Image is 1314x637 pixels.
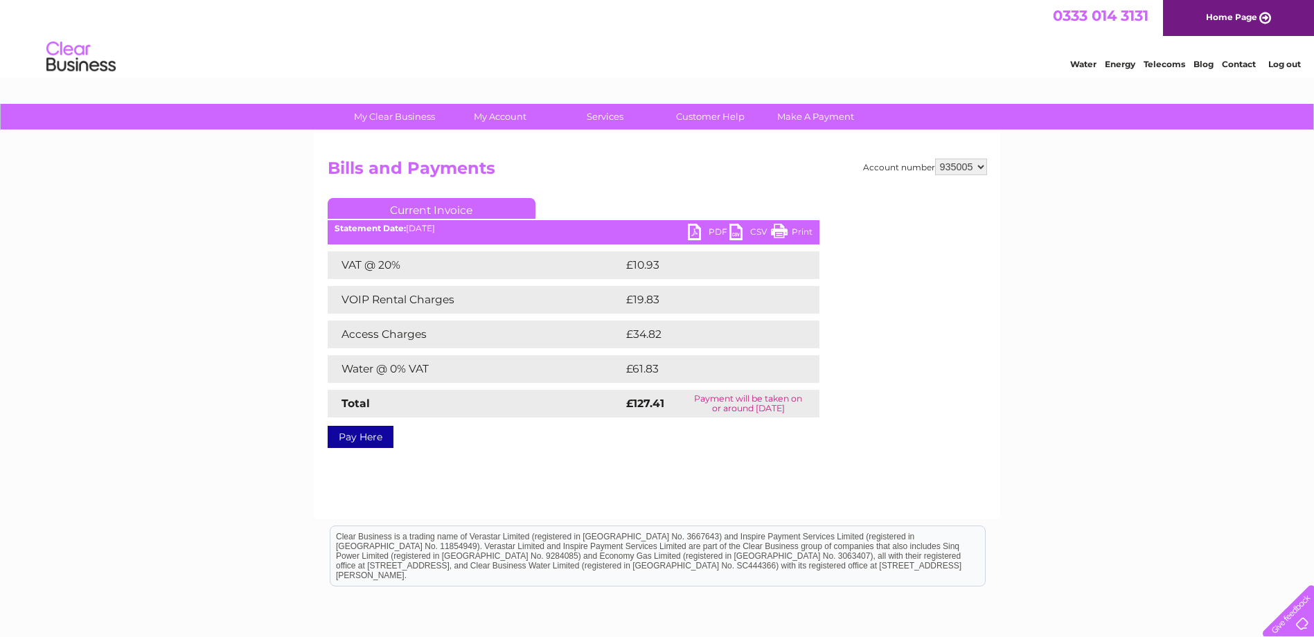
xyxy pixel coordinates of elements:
[335,223,406,233] b: Statement Date:
[330,8,985,67] div: Clear Business is a trading name of Verastar Limited (registered in [GEOGRAPHIC_DATA] No. 3667643...
[623,321,792,348] td: £34.82
[328,321,623,348] td: Access Charges
[1144,59,1185,69] a: Telecoms
[1193,59,1214,69] a: Blog
[328,224,819,233] div: [DATE]
[626,397,664,410] strong: £127.41
[1105,59,1135,69] a: Energy
[1222,59,1256,69] a: Contact
[328,286,623,314] td: VOIP Rental Charges
[548,104,662,129] a: Services
[341,397,370,410] strong: Total
[443,104,557,129] a: My Account
[863,159,987,175] div: Account number
[623,251,790,279] td: £10.93
[328,198,535,219] a: Current Invoice
[677,390,819,418] td: Payment will be taken on or around [DATE]
[758,104,873,129] a: Make A Payment
[337,104,452,129] a: My Clear Business
[328,159,987,185] h2: Bills and Payments
[623,355,790,383] td: £61.83
[1070,59,1097,69] a: Water
[328,426,393,448] a: Pay Here
[1268,59,1301,69] a: Log out
[688,224,729,244] a: PDF
[623,286,790,314] td: £19.83
[328,251,623,279] td: VAT @ 20%
[1053,7,1148,24] a: 0333 014 3131
[771,224,813,244] a: Print
[328,355,623,383] td: Water @ 0% VAT
[729,224,771,244] a: CSV
[46,36,116,78] img: logo.png
[653,104,767,129] a: Customer Help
